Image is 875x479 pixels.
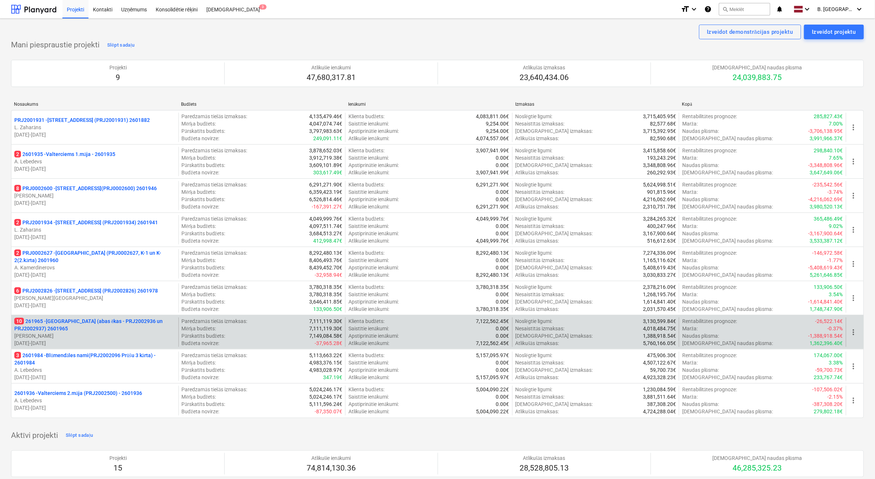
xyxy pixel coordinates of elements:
[682,249,737,257] p: Rentabilitātes prognoze :
[516,113,553,120] p: Noslēgtie līgumi :
[810,169,843,176] p: 3,647,649.06€
[14,249,176,264] p: PRJ0002627 - [GEOGRAPHIC_DATA] (PRJ0002627, K-1 un K-2(2.kārta) 2601960
[14,397,176,404] p: A. Lebedevs
[182,283,247,291] p: Paredzamās tiešās izmaksas :
[650,135,676,142] p: 82,590.68€
[516,135,559,142] p: Atlikušās izmaksas :
[486,127,509,135] p: 9,254.00€
[182,135,219,142] p: Budžeta novirze :
[348,325,389,332] p: Saistītie ienākumi :
[643,291,676,298] p: 1,268,195.76€
[814,147,843,154] p: 298,840.10€
[182,188,216,196] p: Mērķa budžets :
[309,249,342,257] p: 8,292,480.13€
[309,181,342,188] p: 6,291,271.90€
[647,237,676,244] p: 516,612.63€
[309,298,342,305] p: 3,646,411.85€
[816,317,843,325] p: -26,522.14€
[681,5,690,14] i: format_size
[496,230,509,237] p: 0.00€
[682,102,843,107] div: Kopā
[476,249,509,257] p: 8,292,480.13€
[516,291,565,298] p: Nesaistītās izmaksas :
[813,249,843,257] p: -146,972.58€
[182,305,219,313] p: Budžeta novirze :
[14,287,21,294] span: 6
[348,147,384,154] p: Klienta budžets :
[516,222,565,230] p: Nesaistītās izmaksas :
[814,215,843,222] p: 365,486.49€
[14,294,176,302] p: [PERSON_NAME][GEOGRAPHIC_DATA]
[496,325,509,332] p: 0.00€
[313,305,342,313] p: 133,906.50€
[486,120,509,127] p: 9,254.00€
[14,366,176,374] p: A. Lebedevs
[14,404,176,411] p: [DATE] - [DATE]
[313,169,342,176] p: 303,617.49€
[643,196,676,203] p: 4,216,062.69€
[803,5,812,14] i: keyboard_arrow_down
[182,291,216,298] p: Mērķa budžets :
[516,264,593,271] p: [DEMOGRAPHIC_DATA] izmaksas :
[105,39,137,51] button: Slēpt sadaļu
[14,185,176,207] div: 8PRJ0002600 -[STREET_ADDRESS](PRJ0002600) 2601946[PERSON_NAME][DATE]-[DATE]
[348,264,399,271] p: Apstiprinātie ienākumi :
[828,257,843,264] p: -1.77%
[810,135,843,142] p: 3,991,966.37€
[309,317,342,325] p: 7,111,119.30€
[682,215,737,222] p: Rentabilitātes prognoze :
[476,215,509,222] p: 4,049,999.76€
[348,222,389,230] p: Saistītie ienākumi :
[516,188,565,196] p: Nesaistītās izmaksas :
[682,203,773,210] p: [DEMOGRAPHIC_DATA] naudas plūsma :
[682,317,737,325] p: Rentabilitātes prognoze :
[828,325,843,332] p: -0.37%
[849,191,858,200] span: more_vert
[643,257,676,264] p: 1,165,116.62€
[813,181,843,188] p: -235,542.56€
[496,162,509,169] p: 0.00€
[838,444,875,479] iframe: Chat Widget
[348,102,509,107] div: Ienākumi
[520,64,569,71] p: Atlikušās izmaksas
[682,257,698,264] p: Marža :
[182,222,216,230] p: Mērķa budžets :
[849,396,858,405] span: more_vert
[348,135,389,142] p: Atlikušie ienākumi :
[682,305,773,313] p: [DEMOGRAPHIC_DATA] naudas plūsma :
[14,102,175,107] div: Nosaukums
[849,123,858,132] span: more_vert
[182,332,225,340] p: Pārskatīts budžets :
[682,169,773,176] p: [DEMOGRAPHIC_DATA] naudas plūsma :
[516,249,553,257] p: Noslēgtie līgumi :
[829,120,843,127] p: 7.00%
[476,305,509,313] p: 3,780,318.35€
[309,127,342,135] p: 3,797,983.63€
[14,124,176,131] p: L. Zaharāns
[516,154,565,162] p: Nesaistītās izmaksas :
[109,64,127,71] p: Projekti
[14,340,176,347] p: [DATE] - [DATE]
[818,6,854,12] span: B. [GEOGRAPHIC_DATA]
[14,389,176,411] div: 2601936 -Valterciems 2.māja (PRJ2002500) - 2601936A. Lebedevs[DATE]-[DATE]
[849,294,858,302] span: more_vert
[182,271,219,279] p: Budžeta novirze :
[309,291,342,298] p: 3,780,318.35€
[476,317,509,325] p: 7,122,562.45€
[496,264,509,271] p: 0.00€
[690,5,698,14] i: keyboard_arrow_down
[66,431,93,440] div: Slēpt sadaļu
[809,298,843,305] p: -1,614,841.40€
[643,271,676,279] p: 3,030,833.27€
[14,116,176,138] div: PRJ2001931 -[STREET_ADDRESS] (PRJ2001931) 2601882L. Zaharāns[DATE]-[DATE]
[643,113,676,120] p: 3,715,405.95€
[810,203,843,210] p: 3,980,520.13€
[14,158,176,165] p: A. Lebedevs
[849,328,858,337] span: more_vert
[643,215,676,222] p: 3,284,265.32€
[809,127,843,135] p: -3,706,138.95€
[682,271,773,279] p: [DEMOGRAPHIC_DATA] naudas plūsma :
[312,203,342,210] p: -167,391.27€
[182,317,247,325] p: Paredzamās tiešās izmaksas :
[809,196,843,203] p: -4,216,062.69€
